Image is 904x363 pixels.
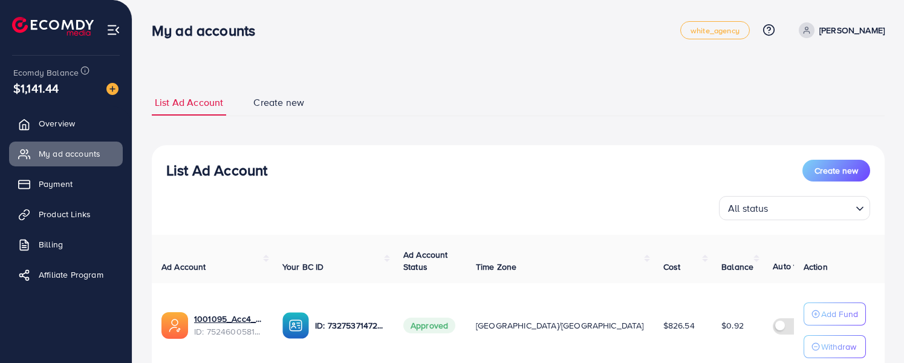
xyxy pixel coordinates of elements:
[9,111,123,136] a: Overview
[794,22,885,38] a: [PERSON_NAME]
[804,335,866,358] button: Withdraw
[39,117,75,129] span: Overview
[804,261,828,273] span: Action
[680,21,750,39] a: white_agency
[726,200,771,217] span: All status
[13,79,59,97] span: $1,141.44
[194,313,263,338] div: <span class='underline'>1001095_Acc4_1751957612300</span></br>7524600581361696769
[721,319,744,332] span: $0.92
[9,263,123,287] a: Affiliate Program
[161,261,206,273] span: Ad Account
[161,312,188,339] img: ic-ads-acc.e4c84228.svg
[476,261,516,273] span: Time Zone
[721,261,753,273] span: Balance
[282,312,309,339] img: ic-ba-acc.ded83a64.svg
[12,17,94,36] img: logo
[773,259,818,273] p: Auto top-up
[691,27,740,34] span: white_agency
[804,302,866,325] button: Add Fund
[815,165,858,177] span: Create new
[772,197,851,217] input: Search for option
[152,22,265,39] h3: My ad accounts
[719,196,870,220] div: Search for option
[315,318,384,333] p: ID: 7327537147282571265
[194,325,263,338] span: ID: 7524600581361696769
[9,172,123,196] a: Payment
[821,307,858,321] p: Add Fund
[476,319,644,332] span: [GEOGRAPHIC_DATA]/[GEOGRAPHIC_DATA]
[403,318,455,333] span: Approved
[9,232,123,257] a: Billing
[802,160,870,181] button: Create new
[253,96,304,110] span: Create new
[106,23,120,37] img: menu
[106,83,119,95] img: image
[39,238,63,250] span: Billing
[39,148,100,160] span: My ad accounts
[9,142,123,166] a: My ad accounts
[39,269,103,281] span: Affiliate Program
[821,339,856,354] p: Withdraw
[403,249,448,273] span: Ad Account Status
[155,96,223,110] span: List Ad Account
[39,208,91,220] span: Product Links
[39,178,73,190] span: Payment
[282,261,324,273] span: Your BC ID
[819,23,885,38] p: [PERSON_NAME]
[13,67,79,79] span: Ecomdy Balance
[663,261,681,273] span: Cost
[663,319,695,332] span: $826.54
[194,313,263,325] a: 1001095_Acc4_1751957612300
[9,202,123,226] a: Product Links
[166,162,267,179] h3: List Ad Account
